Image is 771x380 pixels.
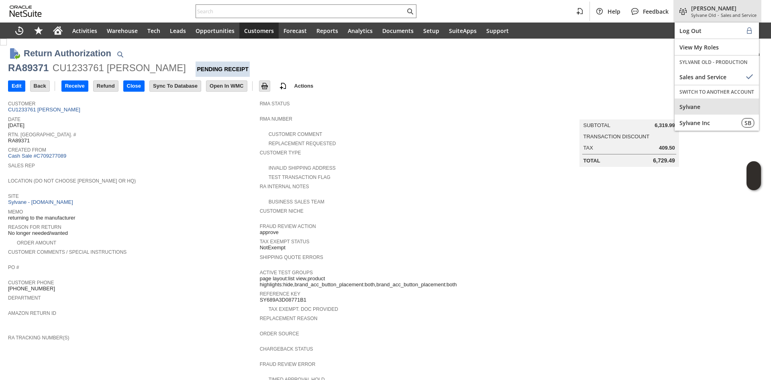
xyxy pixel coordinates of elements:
[481,23,514,39] a: Support
[53,62,186,74] div: CU1233761 [PERSON_NAME]
[675,39,759,55] a: View My Roles
[31,81,49,91] input: Back
[8,265,19,270] a: PO #
[291,83,317,89] a: Actions
[679,88,754,95] label: SWITCH TO ANOTHER ACCOUNT
[8,101,35,107] a: Customer
[679,43,754,51] span: View My Roles
[418,23,444,39] a: Setup
[278,81,288,91] img: add-record.svg
[679,27,744,35] span: Log Out
[269,141,336,146] a: Replacement Requested
[29,23,48,39] div: Shortcuts
[239,23,279,39] a: Customers
[8,209,23,215] a: Memo
[583,122,610,128] a: Subtotal
[8,286,55,292] span: [PHONE_NUMBER]
[269,175,330,180] a: Test Transaction Flag
[8,178,136,184] a: Location (Do Not Choose [PERSON_NAME] or HQ)
[486,27,509,35] span: Support
[150,81,201,91] input: Sync To Database
[312,23,343,39] a: Reports
[260,244,286,251] span: NotExempt
[94,81,118,91] input: Refund
[8,295,41,301] a: Department
[244,27,274,35] span: Customers
[8,230,68,236] span: No longer needed/wanted
[721,12,757,18] span: Sales and Service
[124,81,144,91] input: Close
[449,27,477,35] span: SuiteApps
[259,81,270,91] input: Print
[675,23,759,39] a: Log Out
[8,107,82,113] a: CU1233761 [PERSON_NAME]
[377,23,418,39] a: Documents
[8,310,56,316] a: Amazon Return ID
[8,117,20,122] a: Date
[718,12,719,18] span: -
[260,297,306,303] span: SY689A3D08771B1
[17,240,56,246] a: Order Amount
[747,161,761,190] iframe: Click here to launch Oracle Guided Learning Help Panel
[62,81,88,91] input: Receive
[196,62,249,77] div: Pending Receipt
[107,27,138,35] span: Warehouse
[679,103,754,111] span: Sylvane
[659,145,675,151] span: 409.50
[8,122,24,129] span: [DATE]
[14,26,24,35] svg: Recent Records
[53,26,63,35] svg: Home
[284,27,307,35] span: Forecast
[675,99,759,115] a: Sylvane
[583,134,650,140] a: Transaction Discount
[643,8,669,15] span: Feedback
[343,23,377,39] a: Analytics
[260,316,318,321] a: Replacement reason
[8,280,54,286] a: Customer Phone
[260,224,316,229] a: Fraud Review Action
[382,27,414,35] span: Documents
[679,73,744,81] span: Sales and Service
[10,23,29,39] a: Recent Records
[405,6,415,16] svg: Search
[8,215,75,221] span: returning to the manufacturer
[34,26,43,35] svg: Shortcuts
[608,8,620,15] span: Help
[191,23,239,39] a: Opportunities
[260,184,309,189] a: RA Internal Notes
[24,47,111,60] h1: Return Authorization
[747,176,761,191] span: Oracle Guided Learning Widget. To move around, please hold and drag
[8,62,49,74] div: RA89371
[8,81,25,91] input: Edit
[675,69,759,85] a: Sales and Service
[260,362,316,367] a: Fraud Review Error
[583,145,593,151] a: Tax
[8,249,126,255] a: Customer Comments / Special Instructions
[72,27,97,35] span: Activities
[143,23,165,39] a: Tech
[196,27,235,35] span: Opportunities
[316,27,338,35] span: Reports
[165,23,191,39] a: Leads
[260,255,323,260] a: Shipping Quote Errors
[691,12,716,18] span: Sylvane Old
[8,147,46,153] a: Created From
[269,306,338,312] a: Tax Exempt. Doc Provided
[691,4,757,12] span: [PERSON_NAME]
[260,81,269,91] img: Print
[269,165,336,171] a: Invalid Shipping Address
[260,275,508,288] span: page layout:list view,product highlights:hide,brand_acc_button_placement:both,brand_acc_button_pl...
[8,132,76,138] a: Rtn. [GEOGRAPHIC_DATA]. #
[655,122,675,129] span: 6,319.99
[583,158,600,164] a: Total
[8,199,75,205] a: Sylvane - [DOMAIN_NAME]
[269,131,322,137] a: Customer Comment
[260,208,304,214] a: Customer Niche
[196,6,405,16] input: Search
[206,81,247,91] input: Open In WMC
[279,23,312,39] a: Forecast
[260,270,313,275] a: Active Test Groups
[8,335,69,341] a: RA Tracking Number(s)
[8,138,30,144] span: RA89371
[579,107,679,119] caption: Summary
